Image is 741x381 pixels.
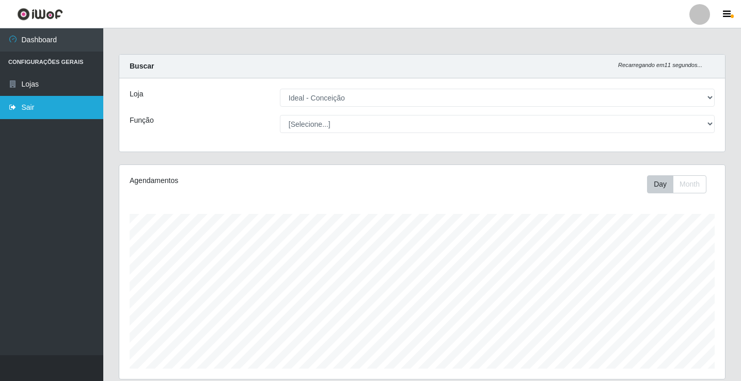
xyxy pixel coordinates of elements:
[647,175,673,193] button: Day
[673,175,706,193] button: Month
[647,175,706,193] div: First group
[647,175,715,193] div: Toolbar with button groups
[17,8,63,21] img: CoreUI Logo
[130,175,365,186] div: Agendamentos
[130,62,154,70] strong: Buscar
[618,62,702,68] i: Recarregando em 11 segundos...
[130,89,143,100] label: Loja
[130,115,154,126] label: Função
